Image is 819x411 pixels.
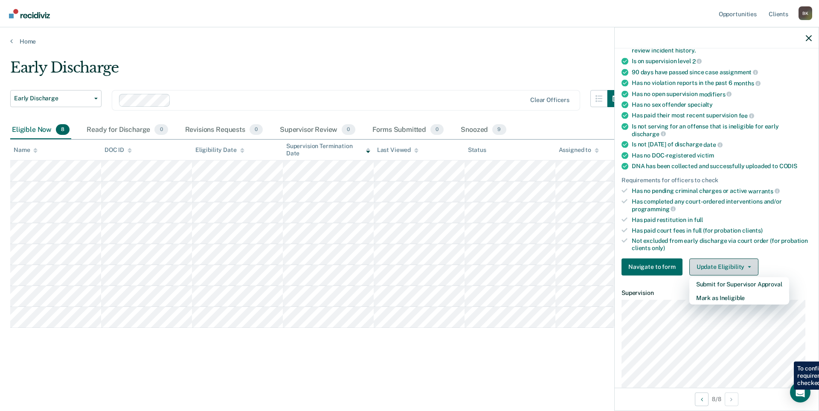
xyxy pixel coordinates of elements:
div: Has no violation reports in the past 6 [632,79,812,87]
span: 2 [692,58,702,64]
div: Early Discharge [10,59,624,83]
div: DOC ID [105,146,132,154]
a: Navigate to form link [622,258,686,275]
div: Has completed any court-ordered interventions and/or [632,198,812,213]
div: Eligibility Date [195,146,244,154]
div: Has no DOC-registered [632,152,812,159]
button: Next Opportunity [725,392,738,406]
span: victim [697,152,714,158]
span: months [734,79,761,86]
div: Requirements for officers to check [622,176,812,184]
div: Ready for Discharge [85,121,169,140]
div: Last Viewed [377,146,418,154]
div: Supervision Termination Date [286,143,370,157]
span: programming [632,205,676,212]
span: specialty [688,101,713,108]
div: Supervisor Review [278,121,357,140]
div: Eligible Now [10,121,71,140]
div: Name [14,146,38,154]
div: Has no open supervision [632,90,812,98]
div: Not excluded from early discharge via court order (for probation clients [632,237,812,252]
span: discharge [632,130,666,137]
div: Has no pending criminal charges or active [632,187,812,195]
span: 8 [56,124,70,135]
a: Home [10,38,809,45]
button: Profile dropdown button [799,6,812,20]
span: 9 [492,124,506,135]
button: Navigate to form [622,258,682,275]
img: Recidiviz [9,9,50,18]
div: 8 / 8 [615,388,819,410]
div: Is on supervision level [632,57,812,65]
div: Snoozed [459,121,508,140]
span: date [703,141,722,148]
span: warrants [748,187,780,194]
span: assignment [720,69,758,76]
span: 0 [250,124,263,135]
div: 90 days have passed since case [632,68,812,76]
span: fee [739,112,754,119]
div: Has paid court fees in full (for probation [632,227,812,234]
div: B K [799,6,812,20]
button: Previous Opportunity [695,392,709,406]
div: Assigned to [559,146,599,154]
button: Mark as Ineligible [689,291,789,304]
div: Open Intercom Messenger [790,382,810,402]
span: clients) [742,227,763,233]
span: 0 [154,124,168,135]
span: full [694,216,703,223]
div: Has paid restitution in [632,216,812,223]
div: DNA has been collected and successfully uploaded to [632,162,812,169]
span: modifiers [699,90,732,97]
span: 0 [430,124,444,135]
div: Has no sex offender [632,101,812,108]
span: only) [652,245,665,251]
button: Update Eligibility [689,258,758,275]
span: 0 [342,124,355,135]
div: Is not [DATE] of discharge [632,141,812,149]
span: Early Discharge [14,95,91,102]
div: Status [468,146,486,154]
div: Clear officers [530,96,569,104]
div: Has paid their most recent supervision [632,112,812,120]
dt: Supervision [622,289,812,296]
div: Forms Submitted [371,121,446,140]
span: CODIS [779,162,797,169]
button: Submit for Supervisor Approval [689,277,789,291]
div: Revisions Requests [183,121,264,140]
div: Is not serving for an offense that is ineligible for early [632,122,812,137]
